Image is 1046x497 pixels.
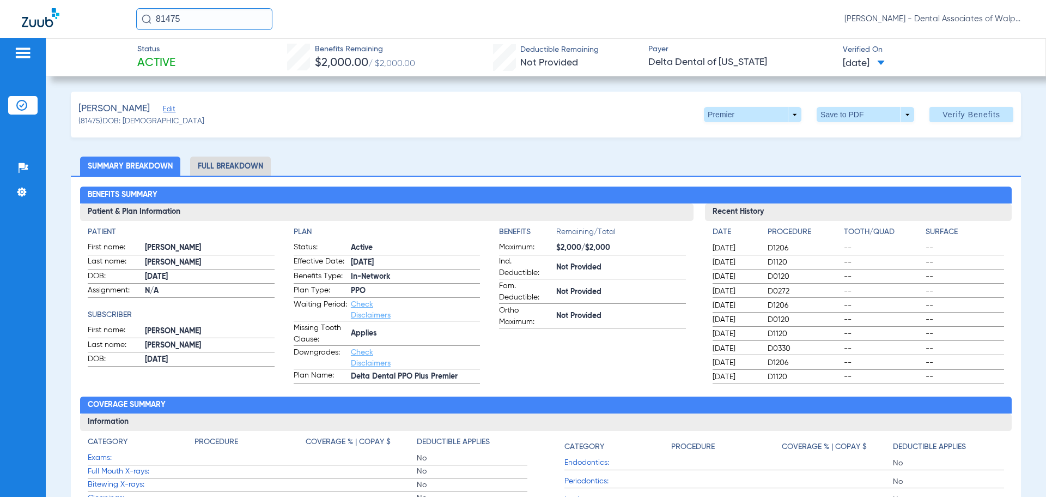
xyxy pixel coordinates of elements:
[194,436,306,452] app-breakdown-title: Procedure
[145,326,274,337] span: [PERSON_NAME]
[564,436,671,457] app-breakdown-title: Category
[190,157,271,176] li: Full Breakdown
[929,107,1013,122] button: Verify Benefits
[713,243,758,254] span: [DATE]
[499,256,552,279] span: Ind. Deductible:
[417,436,528,452] app-breakdown-title: Deductible Applies
[768,314,840,325] span: D0120
[194,436,238,448] h4: Procedure
[163,105,173,116] span: Edit
[306,436,391,448] h4: Coverage % | Copay $
[78,102,150,116] span: [PERSON_NAME]
[294,242,347,255] span: Status:
[844,271,922,282] span: --
[88,309,274,321] h4: Subscriber
[713,343,758,354] span: [DATE]
[137,44,175,55] span: Status
[713,300,758,311] span: [DATE]
[556,286,685,298] span: Not Provided
[88,436,127,448] h4: Category
[844,314,922,325] span: --
[671,441,715,453] h4: Procedure
[844,226,922,238] h4: Tooth/Quad
[306,436,417,452] app-breakdown-title: Coverage % | Copay $
[22,8,59,27] img: Zuub Logo
[893,458,1004,469] span: No
[145,242,274,254] span: [PERSON_NAME]
[294,256,347,269] span: Effective Date:
[499,280,552,303] span: Fam. Deductible:
[942,110,1000,119] span: Verify Benefits
[926,243,1004,254] span: --
[80,187,1011,204] h2: Benefits Summary
[294,226,480,238] h4: Plan
[88,285,141,298] span: Assignment:
[145,285,274,297] span: N/A
[893,476,1004,487] span: No
[926,300,1004,311] span: --
[145,340,274,351] span: [PERSON_NAME]
[80,157,180,176] li: Summary Breakdown
[499,226,556,238] h4: Benefits
[844,257,922,268] span: --
[648,56,834,69] span: Delta Dental of [US_STATE]
[713,271,758,282] span: [DATE]
[136,8,272,30] input: Search for patients
[145,354,274,366] span: [DATE]
[294,347,347,369] span: Downgrades:
[294,322,347,345] span: Missing Tooth Clause:
[556,262,685,273] span: Not Provided
[768,271,840,282] span: D0120
[713,286,758,297] span: [DATE]
[704,107,801,122] button: Premier
[926,343,1004,354] span: --
[80,203,693,221] h3: Patient & Plan Information
[564,476,671,487] span: Periodontics:
[499,226,556,242] app-breakdown-title: Benefits
[88,339,141,352] span: Last name:
[80,397,1011,414] h2: Coverage Summary
[893,436,1004,457] app-breakdown-title: Deductible Applies
[88,256,141,269] span: Last name:
[88,325,141,338] span: First name:
[88,242,141,255] span: First name:
[351,242,480,254] span: Active
[768,257,840,268] span: D1120
[992,445,1046,497] iframe: Chat Widget
[351,349,391,367] a: Check Disclaimers
[926,226,1004,242] app-breakdown-title: Surface
[844,14,1024,25] span: [PERSON_NAME] - Dental Associates of Walpole
[843,44,1028,56] span: Verified On
[351,301,391,319] a: Check Disclaimers
[926,271,1004,282] span: --
[145,271,274,283] span: [DATE]
[417,453,528,464] span: No
[782,441,867,453] h4: Coverage % | Copay $
[671,436,782,457] app-breakdown-title: Procedure
[88,436,194,452] app-breakdown-title: Category
[351,271,480,283] span: In-Network
[368,59,415,68] span: / $2,000.00
[417,466,528,477] span: No
[417,436,490,448] h4: Deductible Applies
[713,357,758,368] span: [DATE]
[351,285,480,297] span: PPO
[844,286,922,297] span: --
[844,226,922,242] app-breakdown-title: Tooth/Quad
[351,257,480,268] span: [DATE]
[768,343,840,354] span: D0330
[14,46,32,59] img: hamburger-icon
[351,371,480,382] span: Delta Dental PPO Plus Premier
[844,372,922,382] span: --
[926,286,1004,297] span: --
[556,310,685,322] span: Not Provided
[520,58,578,68] span: Not Provided
[145,257,274,268] span: [PERSON_NAME]
[768,328,840,339] span: D1120
[556,242,685,254] span: $2,000/$2,000
[137,56,175,71] span: Active
[705,203,1012,221] h3: Recent History
[499,305,552,328] span: Ortho Maximum:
